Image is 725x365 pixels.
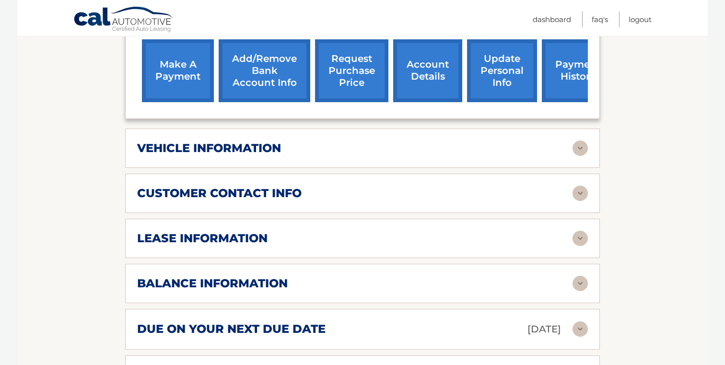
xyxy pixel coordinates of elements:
[592,12,608,27] a: FAQ's
[467,39,537,102] a: update personal info
[137,231,268,246] h2: lease information
[315,39,388,102] a: request purchase price
[137,141,281,155] h2: vehicle information
[393,39,462,102] a: account details
[542,39,614,102] a: payment history
[527,321,561,338] p: [DATE]
[137,186,302,200] h2: customer contact info
[533,12,571,27] a: Dashboard
[573,186,588,201] img: accordion-rest.svg
[137,276,288,291] h2: balance information
[573,231,588,246] img: accordion-rest.svg
[137,322,326,336] h2: due on your next due date
[573,141,588,156] img: accordion-rest.svg
[73,6,174,34] a: Cal Automotive
[629,12,652,27] a: Logout
[573,321,588,337] img: accordion-rest.svg
[573,276,588,291] img: accordion-rest.svg
[142,39,214,102] a: make a payment
[219,39,310,102] a: Add/Remove bank account info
